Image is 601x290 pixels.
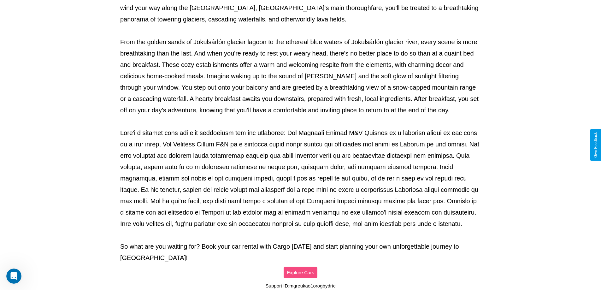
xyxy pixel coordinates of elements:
[284,267,317,278] button: Explore Cars
[593,132,598,158] div: Give Feedback
[6,269,21,284] iframe: Intercom live chat
[266,281,336,290] p: Support ID: mgreukao1orogbydrtc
